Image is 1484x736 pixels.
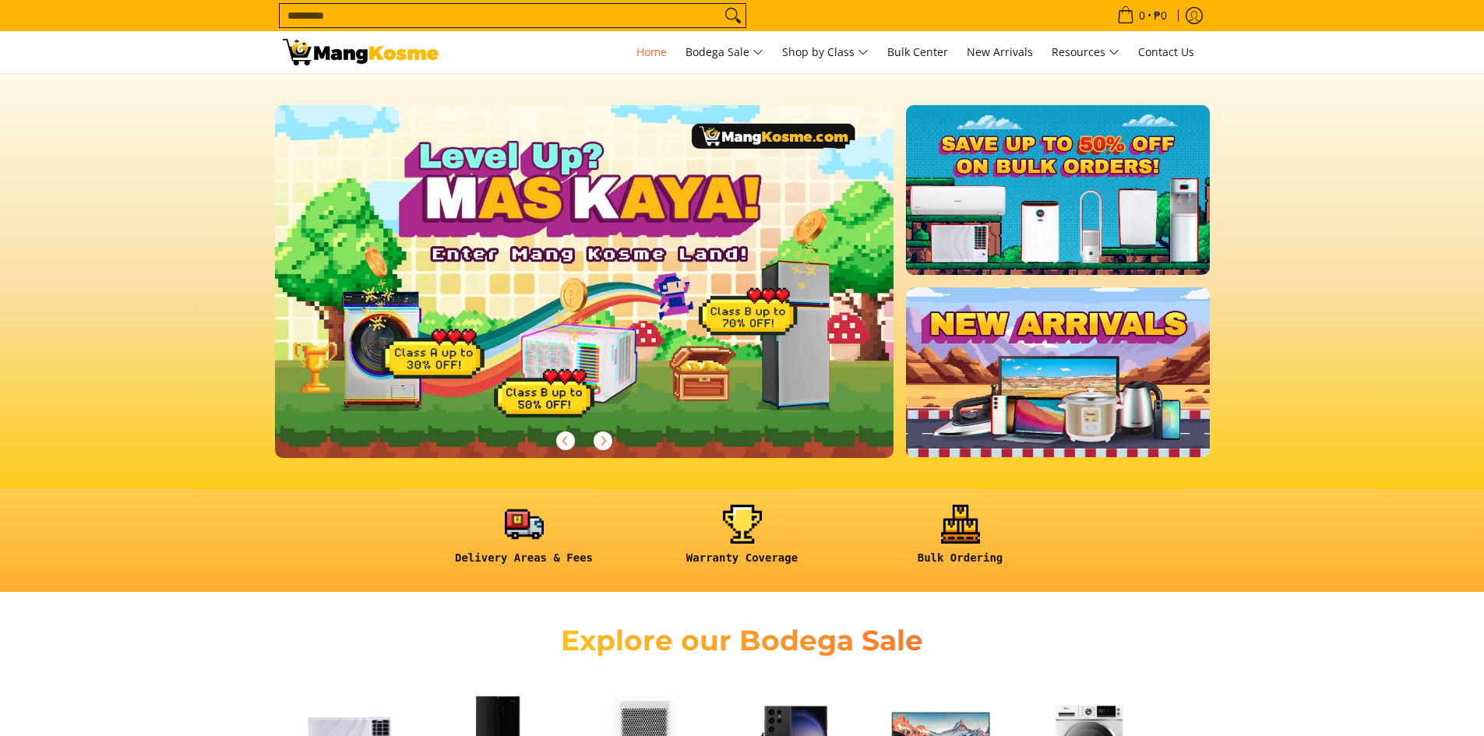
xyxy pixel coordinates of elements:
[1138,44,1194,59] span: Contact Us
[1112,7,1172,24] span: •
[636,44,667,59] span: Home
[678,31,771,73] a: Bodega Sale
[1137,10,1147,21] span: 0
[1151,10,1169,21] span: ₱0
[548,424,583,458] button: Previous
[275,105,894,458] img: Gaming desktop banner
[887,44,948,59] span: Bulk Center
[782,43,869,62] span: Shop by Class
[454,31,1202,73] nav: Main Menu
[959,31,1041,73] a: New Arrivals
[721,4,746,27] button: Search
[641,505,844,577] a: <h6><strong>Warranty Coverage</strong></h6>
[516,623,968,658] h2: Explore our Bodega Sale
[967,44,1033,59] span: New Arrivals
[1130,31,1202,73] a: Contact Us
[283,39,439,65] img: Mang Kosme: Your Home Appliances Warehouse Sale Partner!
[629,31,675,73] a: Home
[774,31,876,73] a: Shop by Class
[1044,31,1127,73] a: Resources
[586,424,620,458] button: Next
[859,505,1062,577] a: <h6><strong>Bulk Ordering</strong></h6>
[879,31,956,73] a: Bulk Center
[686,43,763,62] span: Bodega Sale
[1052,43,1119,62] span: Resources
[423,505,626,577] a: <h6><strong>Delivery Areas & Fees</strong></h6>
